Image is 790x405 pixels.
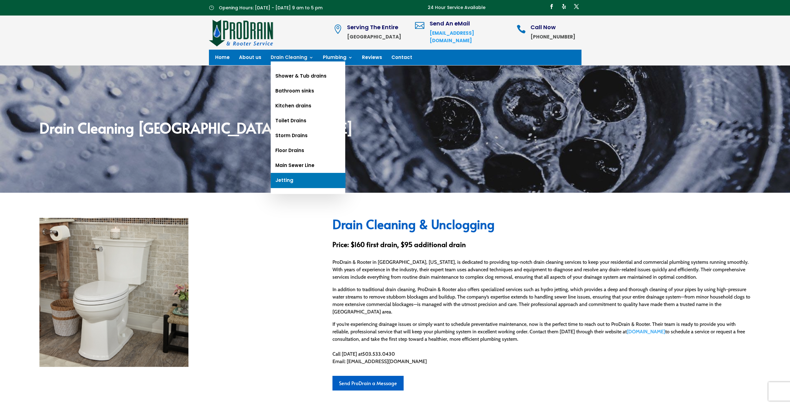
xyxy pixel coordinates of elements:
[332,241,751,251] h3: Price: $160 first drain, $95 additional drain
[271,173,345,188] a: Jetting
[347,34,401,40] strong: [GEOGRAPHIC_DATA]
[271,143,345,158] a: Floor Drains
[209,19,274,47] img: site-logo-100h
[429,30,474,44] a: [EMAIL_ADDRESS][DOMAIN_NAME]
[271,128,345,143] a: Storm Drains
[332,376,404,390] a: Send ProDrain a Message
[271,69,345,83] a: Shower & Tub drains
[627,329,665,335] a: [DOMAIN_NAME]
[271,113,345,128] a: Toilet Drains
[39,218,188,367] img: Toilet
[239,55,261,62] a: About us
[271,55,314,62] a: Drain Cleaning
[332,358,427,364] span: Email: [EMAIL_ADDRESS][DOMAIN_NAME]
[332,351,362,357] span: Call [DATE] at
[332,321,751,343] p: If you’re experiencing drainage issues or simply want to schedule preventative maintenance, now i...
[559,2,569,11] a: Follow on Yelp
[571,2,581,11] a: Follow on X
[271,98,345,113] a: Kitchen drains
[362,351,395,357] strong: 503.533.0430
[530,23,555,31] span: Call Now
[39,120,751,138] h2: Drain Cleaning [GEOGRAPHIC_DATA] [US_STATE]
[516,25,526,34] span: 
[347,23,398,31] span: Serving The Entire
[323,55,353,62] a: Plumbing
[271,158,345,173] a: Main Sewer Line
[547,2,557,11] a: Follow on Facebook
[333,25,342,34] span: 
[362,55,382,62] a: Reviews
[215,55,230,62] a: Home
[209,5,214,10] span: }
[219,5,323,11] span: Opening Hours: [DATE] - [DATE] 9 am to 5 pm
[332,286,751,321] p: In addition to traditional drain cleaning, ProDrain & Rooter also offers specialized services suc...
[332,218,751,233] h2: Drain Cleaning & Unclogging
[271,83,345,98] a: Bathroom sinks
[415,21,424,30] span: 
[429,20,470,27] span: Send An eMail
[428,4,485,11] p: 24 Hour Service Available
[332,259,751,286] p: ProDrain & Rooter in [GEOGRAPHIC_DATA], [US_STATE], is dedicated to providing top-notch drain cle...
[530,34,575,40] strong: [PHONE_NUMBER]
[391,55,412,62] a: Contact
